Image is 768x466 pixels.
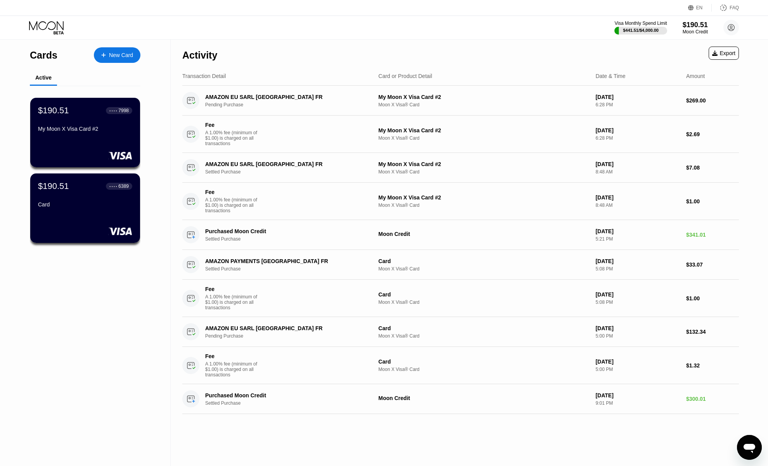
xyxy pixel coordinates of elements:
[379,333,590,339] div: Moon X Visa® Card
[30,98,140,167] div: $190.51● ● ● ●7998My Moon X Visa Card #2
[737,435,762,460] iframe: Button to launch messaging window
[35,74,52,81] div: Active
[379,266,590,272] div: Moon X Visa® Card
[38,181,69,191] div: $190.51
[614,21,667,26] div: Visa Monthly Spend Limit
[686,295,739,301] div: $1.00
[38,106,69,116] div: $190.51
[379,127,590,133] div: My Moon X Visa Card #2
[205,236,376,242] div: Settled Purchase
[205,258,364,264] div: AMAZON PAYMENTS [GEOGRAPHIC_DATA] FR
[595,194,680,201] div: [DATE]
[686,198,739,204] div: $1.00
[595,400,680,406] div: 9:01 PM
[730,5,739,10] div: FAQ
[205,197,263,213] div: A 1.00% fee (minimum of $1.00) is charged on all transactions
[595,325,680,331] div: [DATE]
[118,108,129,113] div: 7998
[686,329,739,335] div: $132.34
[379,203,590,208] div: Moon X Visa® Card
[30,50,57,61] div: Cards
[205,392,364,398] div: Purchased Moon Credit
[379,300,590,305] div: Moon X Visa® Card
[683,21,708,29] div: $190.51
[595,300,680,305] div: 5:08 PM
[595,94,680,100] div: [DATE]
[712,4,739,12] div: FAQ
[595,228,680,234] div: [DATE]
[623,28,659,33] div: $441.51 / $4,000.00
[595,127,680,133] div: [DATE]
[595,333,680,339] div: 5:00 PM
[686,262,739,268] div: $33.07
[205,189,259,195] div: Fee
[712,50,735,56] div: Export
[182,73,226,79] div: Transaction Detail
[595,258,680,264] div: [DATE]
[686,131,739,137] div: $2.69
[379,135,590,141] div: Moon X Visa® Card
[379,367,590,372] div: Moon X Visa® Card
[109,185,117,187] div: ● ● ● ●
[182,50,217,61] div: Activity
[205,228,364,234] div: Purchased Moon Credit
[205,130,263,146] div: A 1.00% fee (minimum of $1.00) is charged on all transactions
[379,161,590,167] div: My Moon X Visa Card #2
[182,347,739,384] div: FeeA 1.00% fee (minimum of $1.00) is charged on all transactionsCardMoon X Visa® Card[DATE]5:00 P...
[379,102,590,107] div: Moon X Visa® Card
[379,325,590,331] div: Card
[683,29,708,35] div: Moon Credit
[182,250,739,280] div: AMAZON PAYMENTS [GEOGRAPHIC_DATA] FRSettled PurchaseCardMoon X Visa® Card[DATE]5:08 PM$33.07
[595,135,680,141] div: 6:28 PM
[614,21,667,35] div: Visa Monthly Spend Limit$441.51/$4,000.00
[595,102,680,107] div: 6:28 PM
[379,94,590,100] div: My Moon X Visa Card #2
[182,183,739,220] div: FeeA 1.00% fee (minimum of $1.00) is charged on all transactionsMy Moon X Visa Card #2Moon X Visa...
[205,94,364,100] div: AMAZON EU SARL [GEOGRAPHIC_DATA] FR
[379,258,590,264] div: Card
[686,362,739,369] div: $1.32
[205,294,263,310] div: A 1.00% fee (minimum of $1.00) is charged on all transactions
[182,317,739,347] div: AMAZON EU SARL [GEOGRAPHIC_DATA] FRPending PurchaseCardMoon X Visa® Card[DATE]5:00 PM$132.34
[709,47,739,60] div: Export
[182,116,739,153] div: FeeA 1.00% fee (minimum of $1.00) is charged on all transactionsMy Moon X Visa Card #2Moon X Visa...
[205,169,376,175] div: Settled Purchase
[205,400,376,406] div: Settled Purchase
[379,291,590,298] div: Card
[205,361,263,378] div: A 1.00% fee (minimum of $1.00) is charged on all transactions
[595,73,625,79] div: Date & Time
[379,395,590,401] div: Moon Credit
[686,97,739,104] div: $269.00
[686,396,739,402] div: $300.01
[379,359,590,365] div: Card
[595,161,680,167] div: [DATE]
[686,165,739,171] div: $7.08
[109,109,117,112] div: ● ● ● ●
[182,384,739,414] div: Purchased Moon CreditSettled PurchaseMoon Credit[DATE]9:01 PM$300.01
[205,161,364,167] div: AMAZON EU SARL [GEOGRAPHIC_DATA] FR
[379,73,432,79] div: Card or Product Detail
[205,266,376,272] div: Settled Purchase
[182,280,739,317] div: FeeA 1.00% fee (minimum of $1.00) is charged on all transactionsCardMoon X Visa® Card[DATE]5:08 P...
[595,291,680,298] div: [DATE]
[379,231,590,237] div: Moon Credit
[696,5,703,10] div: EN
[205,325,364,331] div: AMAZON EU SARL [GEOGRAPHIC_DATA] FR
[205,286,259,292] div: Fee
[595,203,680,208] div: 8:48 AM
[595,266,680,272] div: 5:08 PM
[182,220,739,250] div: Purchased Moon CreditSettled PurchaseMoon Credit[DATE]5:21 PM$341.01
[94,47,140,63] div: New Card
[688,4,712,12] div: EN
[205,353,259,359] div: Fee
[182,86,739,116] div: AMAZON EU SARL [GEOGRAPHIC_DATA] FRPending PurchaseMy Moon X Visa Card #2Moon X Visa® Card[DATE]6...
[595,236,680,242] div: 5:21 PM
[595,392,680,398] div: [DATE]
[686,232,739,238] div: $341.01
[379,194,590,201] div: My Moon X Visa Card #2
[595,367,680,372] div: 5:00 PM
[38,201,132,208] div: Card
[683,21,708,35] div: $190.51Moon Credit
[109,52,133,59] div: New Card
[205,122,259,128] div: Fee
